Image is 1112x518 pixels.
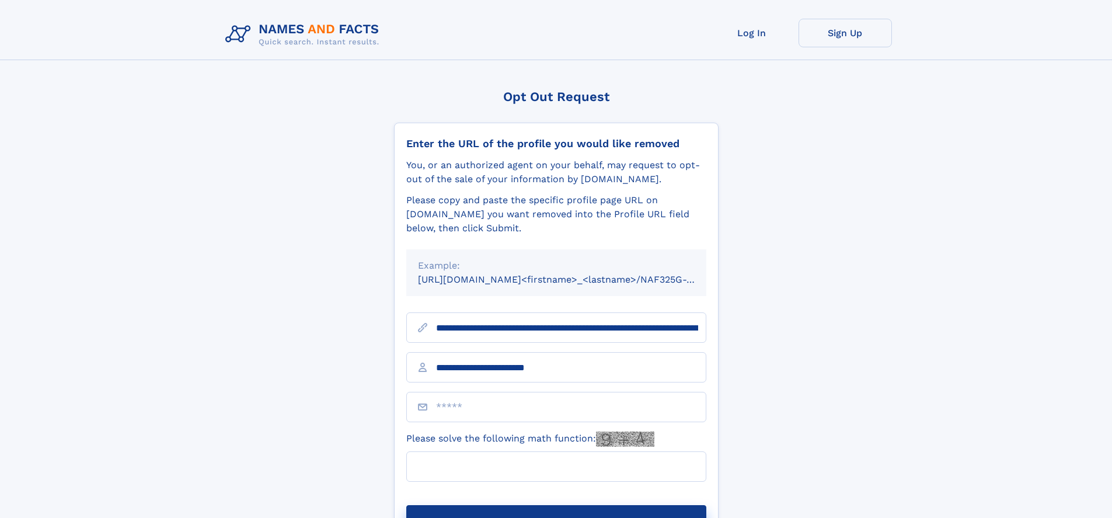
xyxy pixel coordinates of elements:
[406,137,706,150] div: Enter the URL of the profile you would like removed
[394,89,719,104] div: Opt Out Request
[799,19,892,47] a: Sign Up
[418,259,695,273] div: Example:
[406,432,654,447] label: Please solve the following math function:
[221,19,389,50] img: Logo Names and Facts
[406,193,706,235] div: Please copy and paste the specific profile page URL on [DOMAIN_NAME] you want removed into the Pr...
[418,274,728,285] small: [URL][DOMAIN_NAME]<firstname>_<lastname>/NAF325G-xxxxxxxx
[406,158,706,186] div: You, or an authorized agent on your behalf, may request to opt-out of the sale of your informatio...
[705,19,799,47] a: Log In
